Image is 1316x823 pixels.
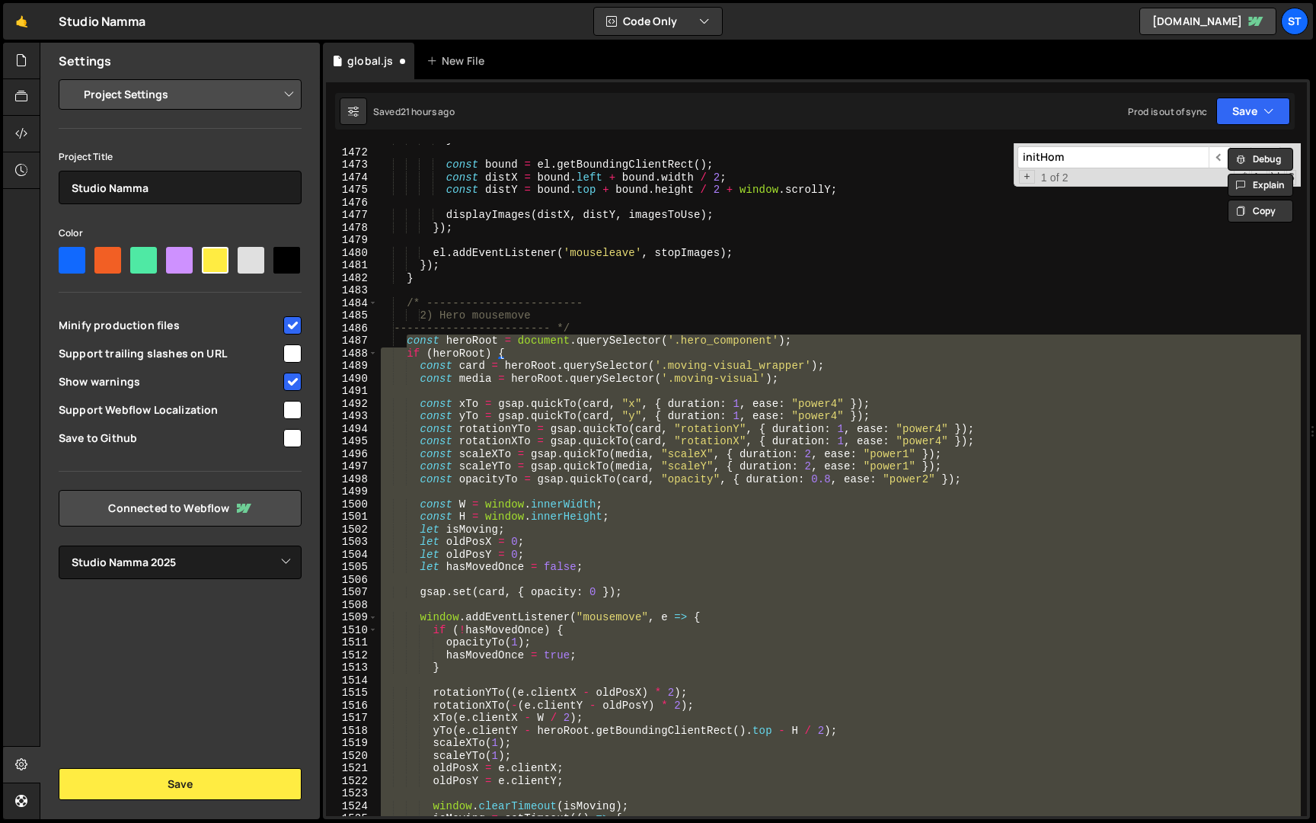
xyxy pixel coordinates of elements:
[326,460,378,473] div: 1497
[326,209,378,222] div: 1477
[326,284,378,297] div: 1483
[1216,98,1290,125] button: Save
[373,105,455,118] div: Saved
[59,768,302,800] button: Save
[326,549,378,562] div: 1504
[1139,8,1276,35] a: [DOMAIN_NAME]
[326,222,378,235] div: 1478
[59,226,83,241] label: Color
[326,687,378,700] div: 1515
[1228,200,1293,223] button: Copy
[326,586,378,599] div: 1507
[326,347,378,360] div: 1488
[326,335,378,347] div: 1487
[1228,148,1293,171] button: Debug
[326,272,378,285] div: 1482
[59,374,281,389] span: Show warnings
[59,318,281,333] span: Minify production files
[326,574,378,587] div: 1506
[326,737,378,750] div: 1519
[326,775,378,788] div: 1522
[326,750,378,763] div: 1520
[59,171,302,204] input: Project name
[326,247,378,260] div: 1480
[326,410,378,423] div: 1493
[59,402,281,418] span: Support Webflow Localization
[326,661,378,674] div: 1513
[326,234,378,247] div: 1479
[326,322,378,335] div: 1486
[1019,170,1035,184] span: Toggle Replace mode
[426,53,490,69] div: New File
[326,611,378,624] div: 1509
[326,700,378,713] div: 1516
[326,649,378,662] div: 1512
[326,498,378,511] div: 1500
[326,259,378,272] div: 1481
[326,146,378,159] div: 1472
[326,197,378,210] div: 1476
[1281,8,1308,35] a: St
[1209,146,1230,168] span: ​
[326,636,378,649] div: 1511
[326,398,378,411] div: 1492
[3,3,40,40] a: 🤙
[326,524,378,536] div: 1502
[326,385,378,398] div: 1491
[326,624,378,637] div: 1510
[59,431,281,446] span: Save to Github
[326,184,378,197] div: 1475
[59,346,281,361] span: Support trailing slashes on URL
[326,309,378,322] div: 1485
[1128,105,1207,118] div: Prod is out of sync
[594,8,722,35] button: Code Only
[326,159,378,171] div: 1473
[326,762,378,775] div: 1521
[326,360,378,373] div: 1489
[401,105,455,118] div: 21 hours ago
[326,561,378,574] div: 1505
[1017,146,1209,168] input: Search for
[326,787,378,800] div: 1523
[326,511,378,524] div: 1501
[347,53,393,69] div: global.js
[326,712,378,725] div: 1517
[326,448,378,461] div: 1496
[59,149,113,165] label: Project Title
[59,490,302,527] a: Connected to Webflow
[1035,171,1075,184] span: 1 of 2
[59,53,111,69] h2: Settings
[326,674,378,687] div: 1514
[326,536,378,549] div: 1503
[59,12,145,30] div: Studio Namma
[326,171,378,184] div: 1474
[326,599,378,612] div: 1508
[326,435,378,448] div: 1495
[326,485,378,498] div: 1499
[326,725,378,738] div: 1518
[326,297,378,310] div: 1484
[326,473,378,486] div: 1498
[1228,174,1293,197] button: Explain
[326,800,378,813] div: 1524
[326,423,378,436] div: 1494
[326,373,378,386] div: 1490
